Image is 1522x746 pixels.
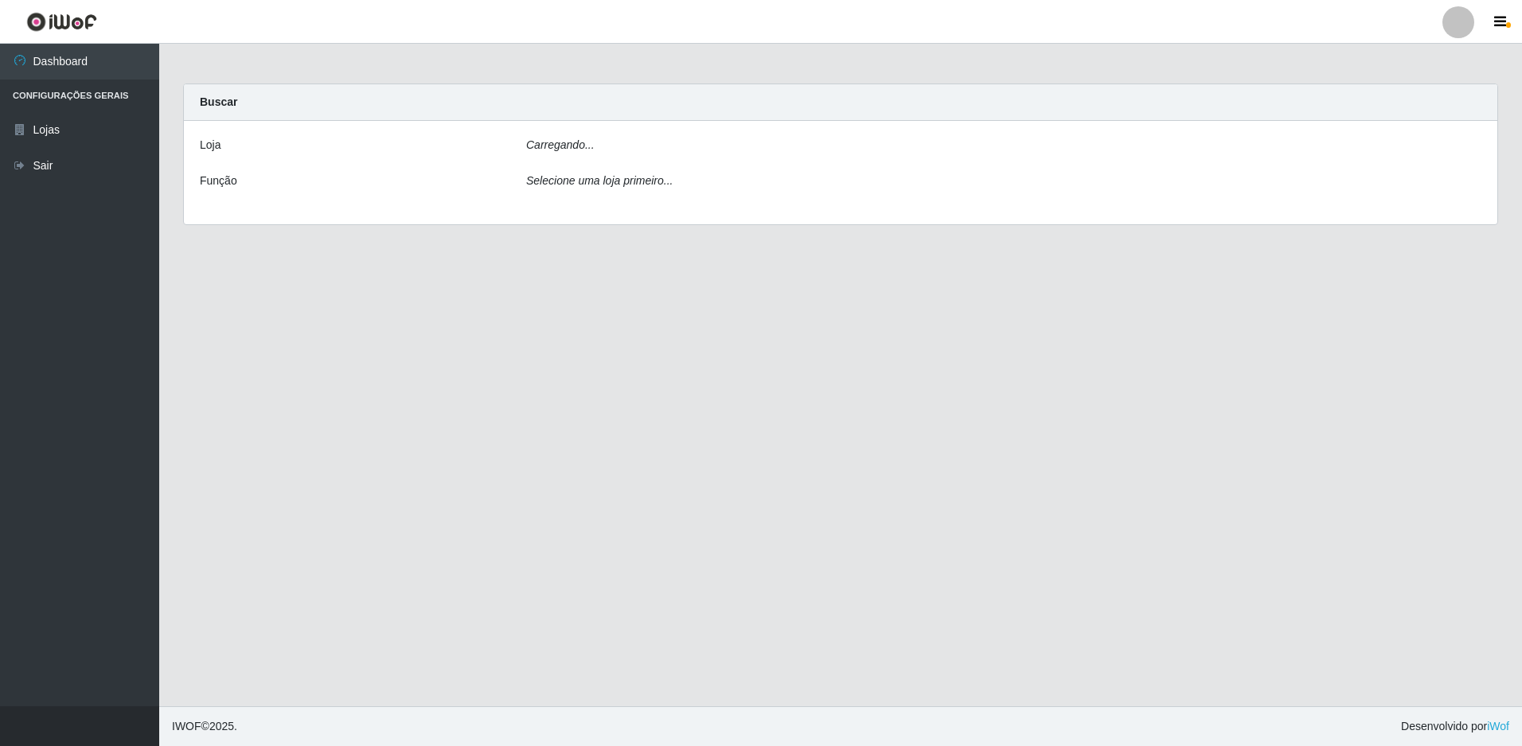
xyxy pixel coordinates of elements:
img: CoreUI Logo [26,12,97,32]
span: IWOF [172,720,201,732]
strong: Buscar [200,95,237,108]
a: iWof [1487,720,1509,732]
span: Desenvolvido por [1401,718,1509,735]
span: © 2025 . [172,718,237,735]
i: Carregando... [526,138,595,151]
label: Loja [200,137,220,153]
i: Selecione uma loja primeiro... [526,174,673,187]
label: Função [200,173,237,189]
